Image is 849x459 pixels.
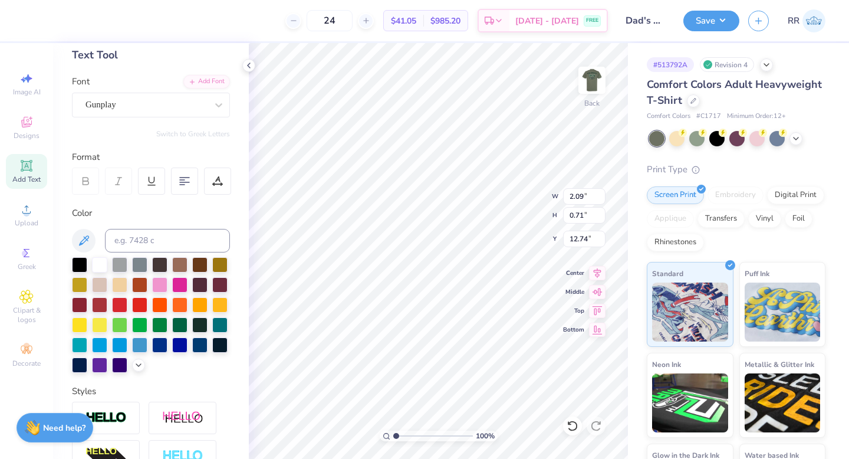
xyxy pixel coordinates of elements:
span: Metallic & Glitter Ink [745,358,814,371]
div: Screen Print [647,186,704,204]
span: Comfort Colors [647,112,690,122]
div: Embroidery [707,186,764,204]
img: Rigil Kent Ricardo [802,9,825,32]
div: Styles [72,385,230,398]
span: Clipart & logos [6,306,47,324]
span: Designs [14,131,40,140]
strong: Need help? [43,422,85,434]
div: Back [584,98,600,109]
div: Color [72,206,230,220]
span: Image AI [13,87,41,97]
span: FREE [586,17,598,25]
div: # 513792A [647,57,694,72]
span: Middle [563,288,584,296]
div: Rhinestones [647,234,704,251]
span: # C1717 [696,112,721,122]
div: Add Font [183,75,230,88]
div: Transfers [697,210,745,228]
span: Decorate [12,359,41,368]
span: Neon Ink [652,358,681,371]
div: Digital Print [767,186,824,204]
span: Standard [652,267,683,280]
span: Minimum Order: 12 + [727,112,786,122]
img: Shadow [162,411,203,425]
img: Neon Ink [652,373,728,432]
div: Foil [785,210,812,228]
span: Top [563,307,584,315]
span: Center [563,269,584,277]
input: Untitled Design [617,9,674,32]
img: Standard [652,283,728,342]
span: 100 % [476,431,495,441]
span: Upload [15,218,38,228]
div: Print Type [647,163,825,176]
div: Revision 4 [700,57,754,72]
span: Comfort Colors Adult Heavyweight T-Shirt [647,77,822,107]
span: [DATE] - [DATE] [515,15,579,27]
img: Stroke [85,411,127,425]
div: Applique [647,210,694,228]
span: RR [788,14,799,28]
span: Add Text [12,175,41,184]
img: Back [580,68,604,92]
input: e.g. 7428 c [105,229,230,253]
span: Puff Ink [745,267,769,280]
span: Greek [18,262,36,271]
button: Save [683,11,739,31]
span: $985.20 [430,15,460,27]
input: – – [307,10,353,31]
div: Text Tool [72,47,230,63]
button: Switch to Greek Letters [156,129,230,139]
div: Format [72,150,231,164]
img: Puff Ink [745,283,821,342]
label: Font [72,75,90,88]
span: $41.05 [391,15,416,27]
div: Vinyl [748,210,781,228]
span: Bottom [563,326,584,334]
img: Metallic & Glitter Ink [745,373,821,432]
a: RR [788,9,825,32]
